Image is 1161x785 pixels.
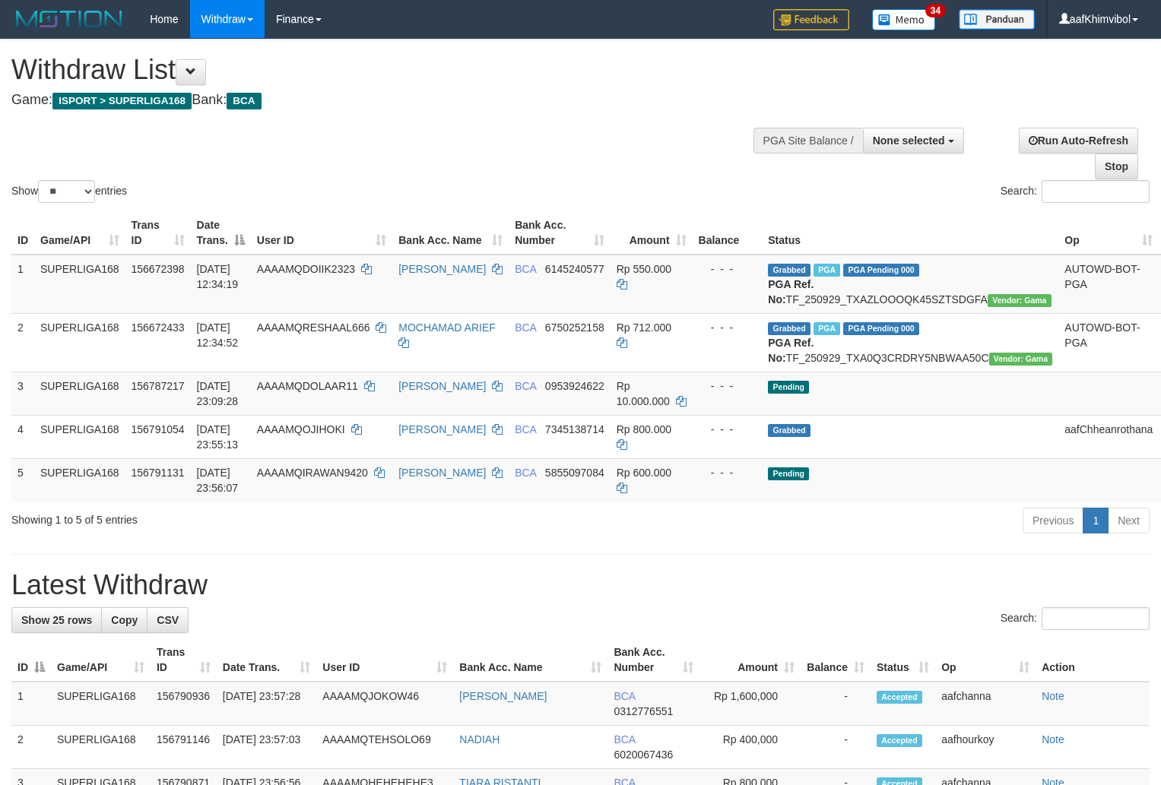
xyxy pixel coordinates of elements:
[398,263,486,275] a: [PERSON_NAME]
[34,313,125,372] td: SUPERLIGA168
[34,372,125,415] td: SUPERLIGA168
[617,263,671,275] span: Rp 550.000
[843,264,919,277] span: PGA Pending
[699,465,757,480] div: - - -
[509,211,611,255] th: Bank Acc. Number: activate to sort column ascending
[257,423,345,435] span: AAAAMQOJIHOKI
[197,380,239,407] span: [DATE] 23:09:28
[699,726,801,769] td: Rp 400,000
[1001,180,1150,203] label: Search:
[699,682,801,726] td: Rp 1,600,000
[257,380,358,392] span: AAAAMQDOLAAR11
[814,264,840,277] span: Marked by aafsoycanthlai
[11,570,1150,600] h1: Latest Withdraw
[1058,313,1159,372] td: AUTOWD-BOT-PGA
[801,682,871,726] td: -
[157,614,179,626] span: CSV
[257,263,355,275] span: AAAAMQDOIIK2323
[151,638,217,682] th: Trans ID: activate to sort column ascending
[1036,638,1150,682] th: Action
[34,255,125,314] td: SUPERLIGA168
[197,321,239,349] span: [DATE] 12:34:52
[1058,255,1159,314] td: AUTOWD-BOT-PGA
[877,734,922,747] span: Accepted
[11,255,34,314] td: 1
[768,322,810,335] span: Grabbed
[1019,128,1138,154] a: Run Auto-Refresh
[762,255,1058,314] td: TF_250929_TXAZLOOOQK45SZTSDGFA
[34,415,125,458] td: SUPERLIGA168
[699,261,757,277] div: - - -
[545,423,604,435] span: Copy 7345138714 to clipboard
[877,691,922,704] span: Accepted
[515,321,536,334] span: BCA
[147,607,189,633] a: CSV
[871,638,935,682] th: Status: activate to sort column ascending
[1001,607,1150,630] label: Search:
[51,682,151,726] td: SUPERLIGA168
[617,467,671,479] span: Rp 600.000
[459,690,547,702] a: [PERSON_NAME]
[814,322,840,335] span: Marked by aafsoycanthlai
[753,128,863,154] div: PGA Site Balance /
[1042,607,1150,630] input: Search:
[873,135,945,147] span: None selected
[459,733,500,745] a: NADIAH
[801,638,871,682] th: Balance: activate to sort column ascending
[52,93,192,109] span: ISPORT > SUPERLIGA168
[101,607,148,633] a: Copy
[768,381,809,394] span: Pending
[988,294,1052,307] span: Vendor URL: https://trx31.1velocity.biz
[217,726,317,769] td: [DATE] 23:57:03
[989,353,1053,366] span: Vendor URL: https://trx31.1velocity.biz
[1058,415,1159,458] td: aafChheanrothana
[453,638,607,682] th: Bank Acc. Name: activate to sort column ascending
[11,726,51,769] td: 2
[191,211,251,255] th: Date Trans.: activate to sort column descending
[197,423,239,451] span: [DATE] 23:55:13
[11,638,51,682] th: ID: activate to sort column descending
[11,607,102,633] a: Show 25 rows
[11,313,34,372] td: 2
[197,263,239,290] span: [DATE] 12:34:19
[515,380,536,392] span: BCA
[21,614,92,626] span: Show 25 rows
[11,415,34,458] td: 4
[762,313,1058,372] td: TF_250929_TXA0Q3CRDRY5NBWAA50C
[257,321,370,334] span: AAAAMQRESHAAL666
[132,263,185,275] span: 156672398
[611,211,693,255] th: Amount: activate to sort column ascending
[545,263,604,275] span: Copy 6145240577 to clipboard
[614,705,673,717] span: Copy 0312776551 to clipboard
[316,682,453,726] td: AAAAMQJOKOW46
[693,211,763,255] th: Balance
[1023,508,1083,533] a: Previous
[11,211,34,255] th: ID
[227,93,261,109] span: BCA
[699,320,757,335] div: - - -
[935,682,1036,726] td: aafchanna
[11,93,759,108] h4: Game: Bank:
[762,211,1058,255] th: Status
[197,467,239,494] span: [DATE] 23:56:07
[617,423,671,435] span: Rp 800.000
[614,749,673,761] span: Copy 6020067436 to clipboard
[768,337,814,364] b: PGA Ref. No:
[398,321,496,334] a: MOCHAMAD ARIEF
[935,726,1036,769] td: aafhourkoy
[699,638,801,682] th: Amount: activate to sort column ascending
[151,726,217,769] td: 156791146
[151,682,217,726] td: 156790936
[768,278,814,305] b: PGA Ref. No:
[34,211,125,255] th: Game/API: activate to sort column ascending
[11,682,51,726] td: 1
[617,321,671,334] span: Rp 712.000
[316,638,453,682] th: User ID: activate to sort column ascending
[925,4,946,17] span: 34
[699,378,757,394] div: - - -
[398,467,486,479] a: [PERSON_NAME]
[316,726,453,769] td: AAAAMQTEHSOLO69
[398,380,486,392] a: [PERSON_NAME]
[515,423,536,435] span: BCA
[11,506,472,527] div: Showing 1 to 5 of 5 entries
